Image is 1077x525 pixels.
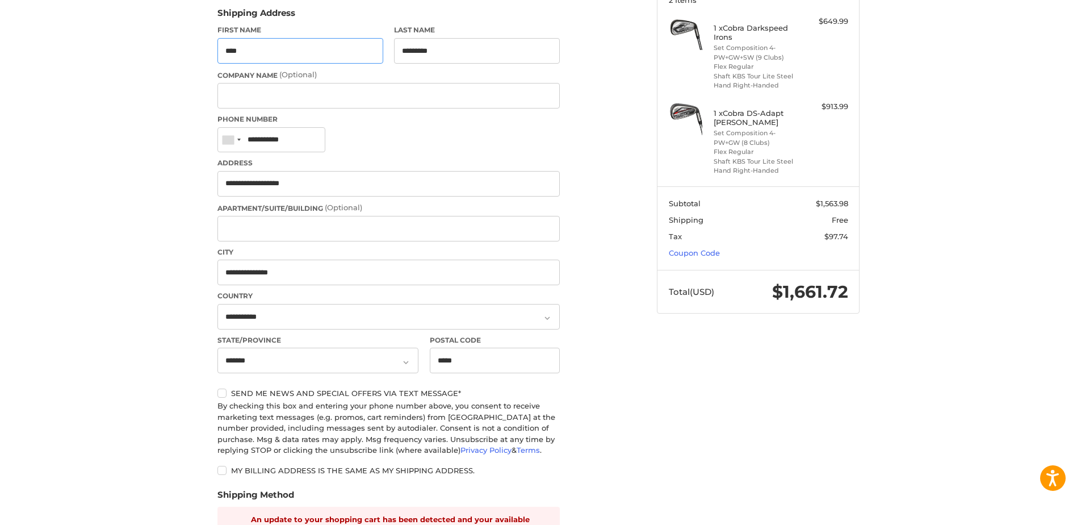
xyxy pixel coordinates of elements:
li: Hand Right-Handed [714,166,801,176]
span: Total (USD) [669,286,714,297]
span: Subtotal [669,199,701,208]
legend: Shipping Address [217,7,295,25]
label: State/Province [217,335,418,345]
label: Company Name [217,69,560,81]
li: Hand Right-Handed [714,81,801,90]
a: Coupon Code [669,248,720,257]
label: Country [217,291,560,301]
label: Phone Number [217,114,560,124]
small: (Optional) [325,203,362,212]
label: First Name [217,25,383,35]
li: Flex Regular [714,147,801,157]
div: $913.99 [803,101,848,113]
label: Apartment/Suite/Building [217,202,560,214]
label: Postal Code [430,335,560,345]
label: Address [217,158,560,168]
label: My billing address is the same as my shipping address. [217,466,560,475]
label: City [217,247,560,257]
label: Send me news and special offers via text message* [217,389,560,398]
li: Flex Regular [714,62,801,72]
li: Set Composition 4-PW+GW+SW (9 Clubs) [714,43,801,62]
h4: 1 x Cobra DS-Adapt [PERSON_NAME] [714,109,801,127]
span: Free [832,215,848,224]
span: $1,563.98 [816,199,848,208]
span: $97.74 [824,232,848,241]
iframe: Google Customer Reviews [983,494,1077,525]
div: By checking this box and entering your phone number above, you consent to receive marketing text ... [217,401,560,456]
small: (Optional) [279,70,317,79]
h4: 1 x Cobra Darkspeed Irons [714,23,801,42]
div: $649.99 [803,16,848,27]
label: Last Name [394,25,560,35]
span: Tax [669,232,682,241]
span: Shipping [669,215,703,224]
li: Shaft KBS Tour Lite Steel [714,72,801,81]
li: Shaft KBS Tour Lite Steel [714,157,801,166]
legend: Shipping Method [217,489,294,507]
a: Privacy Policy [460,445,512,455]
a: Terms [517,445,540,455]
li: Set Composition 4-PW+GW (8 Clubs) [714,128,801,147]
span: $1,661.72 [772,281,848,302]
